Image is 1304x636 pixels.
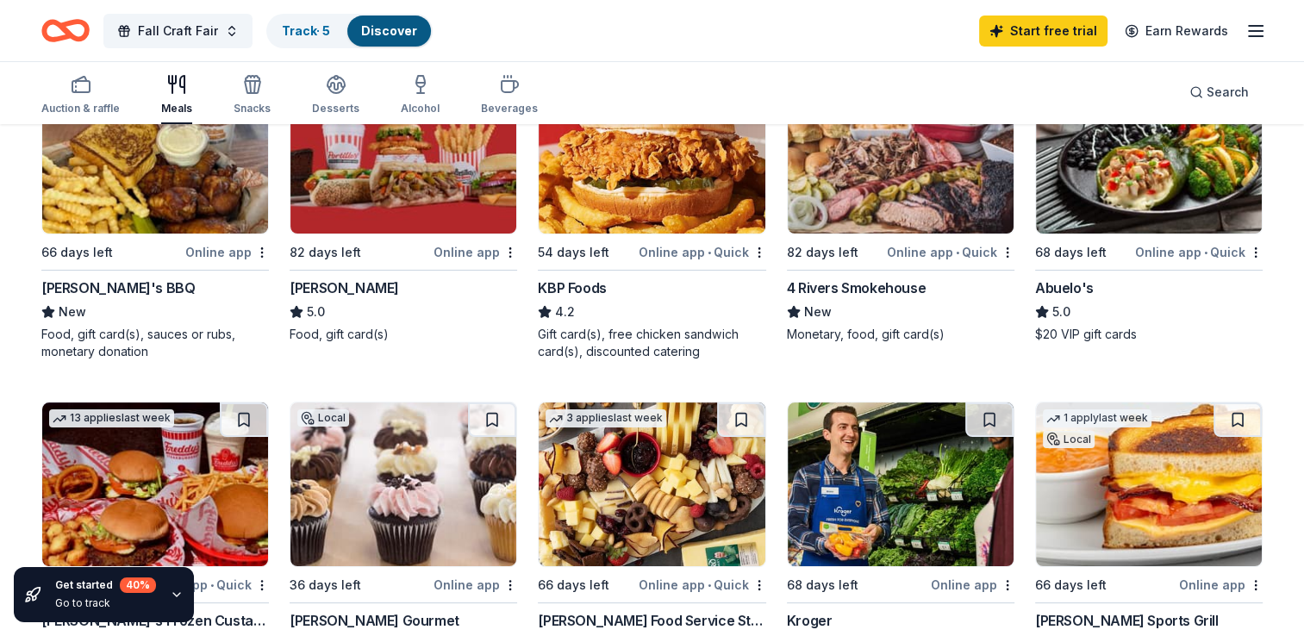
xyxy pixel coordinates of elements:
div: 13 applies last week [49,409,174,427]
img: Image for Gordon Food Service Store [539,402,764,566]
span: • [708,578,711,592]
div: KBP Foods [538,277,606,298]
button: Desserts [312,67,359,124]
a: Start free trial [979,16,1107,47]
a: Earn Rewards [1114,16,1238,47]
button: Snacks [234,67,271,124]
a: Home [41,10,90,51]
div: Gift card(s), free chicken sandwich card(s), discounted catering [538,326,765,360]
img: Image for Abuelo's [1036,70,1262,234]
div: [PERSON_NAME] Gourmet [290,610,459,631]
div: [PERSON_NAME]'s BBQ [41,277,195,298]
button: Search [1176,75,1263,109]
div: 4 Rivers Smokehouse [787,277,926,298]
div: Beverages [481,102,538,115]
div: Online app Quick [639,574,766,595]
div: 82 days left [290,242,361,263]
div: Online app [1179,574,1263,595]
button: Beverages [481,67,538,124]
img: Image for Kroger [788,402,1014,566]
div: 40 % [120,577,156,593]
a: Image for 4 Rivers Smokehouse4 applieslast weekLocal82 days leftOnline app•Quick4 Rivers Smokehou... [787,69,1014,343]
div: 66 days left [41,242,113,263]
div: 1 apply last week [1043,409,1151,427]
button: Alcohol [401,67,440,124]
div: Kroger [787,610,833,631]
span: 5.0 [307,302,325,322]
div: Online app [434,574,517,595]
a: Image for Bubbaque's BBQ1 applylast weekLocal66 days leftOnline app[PERSON_NAME]'s BBQNewFood, gi... [41,69,269,360]
div: Go to track [55,596,156,610]
span: Search [1207,82,1249,103]
div: Local [297,409,349,427]
span: Fall Craft Fair [138,21,218,41]
div: Online app [185,241,269,263]
div: 36 days left [290,575,361,595]
div: Snacks [234,102,271,115]
a: Image for Portillo'sTop rated7 applieslast week82 days leftOnline app[PERSON_NAME]5.0Food, gift c... [290,69,517,343]
img: Image for Portillo's [290,70,516,234]
div: Online app Quick [887,241,1014,263]
div: 68 days left [1035,242,1107,263]
div: Food, gift card(s) [290,326,517,343]
button: Meals [161,67,192,124]
button: Track· 5Discover [266,14,433,48]
div: Abuelo's [1035,277,1094,298]
div: [PERSON_NAME] Sports Grill [1035,610,1219,631]
span: New [804,302,832,322]
img: Image for Bubbaque's BBQ [42,70,268,234]
img: Image for Freddy's Frozen Custard & Steakburgers [42,402,268,566]
div: Meals [161,102,192,115]
div: 68 days left [787,575,858,595]
img: Image for 4 Rivers Smokehouse [788,70,1014,234]
button: Auction & raffle [41,67,120,124]
div: [PERSON_NAME] Food Service Store [538,610,765,631]
a: Track· 5 [282,23,330,38]
a: Image for Abuelo's Top rated1 applylast week68 days leftOnline app•QuickAbuelo's5.0$20 VIP gift c... [1035,69,1263,343]
div: [PERSON_NAME] [290,277,399,298]
button: Fall Craft Fair [103,14,253,48]
span: • [956,246,959,259]
img: Image for Duffy's Sports Grill [1036,402,1262,566]
div: Online app [931,574,1014,595]
div: 66 days left [1035,575,1107,595]
a: Image for KBP Foods5 applieslast week54 days leftOnline app•QuickKBP Foods4.2Gift card(s), free c... [538,69,765,360]
span: 4.2 [555,302,575,322]
span: • [1204,246,1207,259]
div: 54 days left [538,242,609,263]
div: Online app [434,241,517,263]
div: Desserts [312,102,359,115]
img: Image for Wright's Gourmet [290,402,516,566]
a: Discover [361,23,417,38]
div: $20 VIP gift cards [1035,326,1263,343]
img: Image for KBP Foods [539,70,764,234]
span: New [59,302,86,322]
div: 66 days left [538,575,609,595]
div: Monetary, food, gift card(s) [787,326,1014,343]
div: Get started [55,577,156,593]
div: Online app Quick [639,241,766,263]
div: Alcohol [401,102,440,115]
div: Food, gift card(s), sauces or rubs, monetary donation [41,326,269,360]
span: 5.0 [1052,302,1070,322]
div: 82 days left [787,242,858,263]
div: Auction & raffle [41,102,120,115]
div: 3 applies last week [546,409,666,427]
span: • [708,246,711,259]
div: Local [1043,431,1095,448]
div: Online app Quick [1135,241,1263,263]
